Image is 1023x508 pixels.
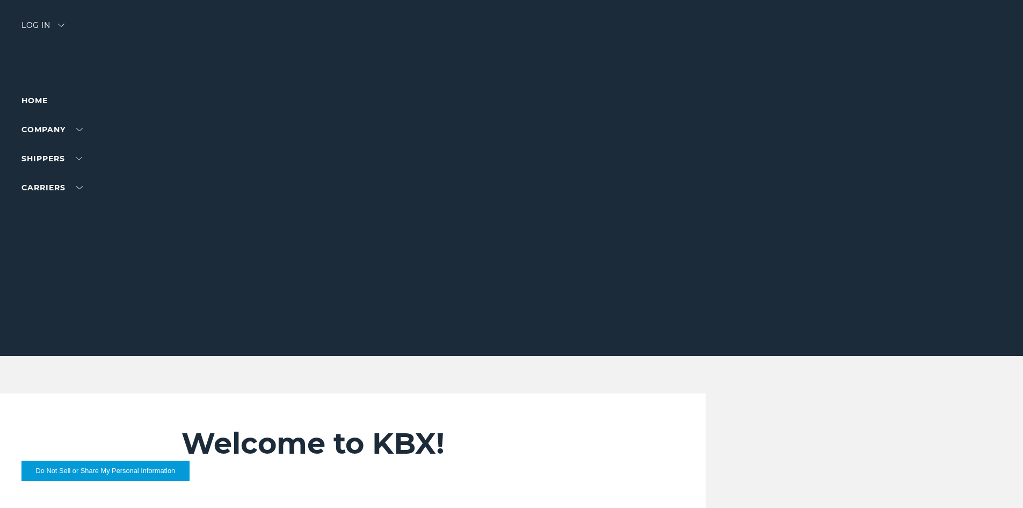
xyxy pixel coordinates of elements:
[21,96,48,105] a: Home
[21,461,190,481] button: Do Not Sell or Share My Personal Information
[21,125,83,134] a: Company
[182,426,642,461] h2: Welcome to KBX!
[21,22,64,37] div: Log in
[58,24,64,27] img: arrow
[471,22,552,69] img: kbx logo
[21,183,83,192] a: Carriers
[21,154,82,163] a: SHIPPERS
